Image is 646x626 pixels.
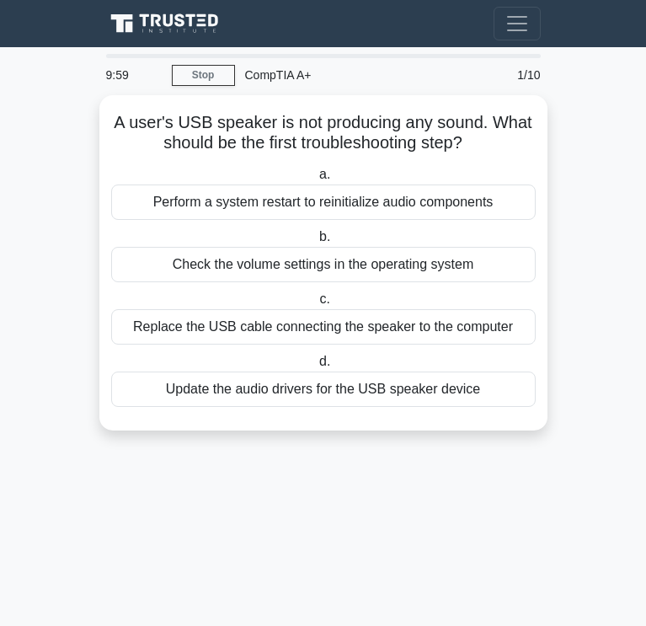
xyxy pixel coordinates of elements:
div: CompTIA A+ [235,58,475,92]
div: 1/10 [475,58,551,92]
span: b. [319,229,330,243]
a: Stop [172,65,235,86]
div: Perform a system restart to reinitialize audio components [111,185,536,220]
div: Check the volume settings in the operating system [111,247,536,282]
span: c. [320,292,330,306]
div: Update the audio drivers for the USB speaker device [111,372,536,407]
span: a. [319,167,330,181]
button: Toggle navigation [494,7,541,40]
div: 9:59 [96,58,172,92]
div: Replace the USB cable connecting the speaker to the computer [111,309,536,345]
span: d. [319,354,330,368]
h5: A user's USB speaker is not producing any sound. What should be the first troubleshooting step? [109,112,537,154]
